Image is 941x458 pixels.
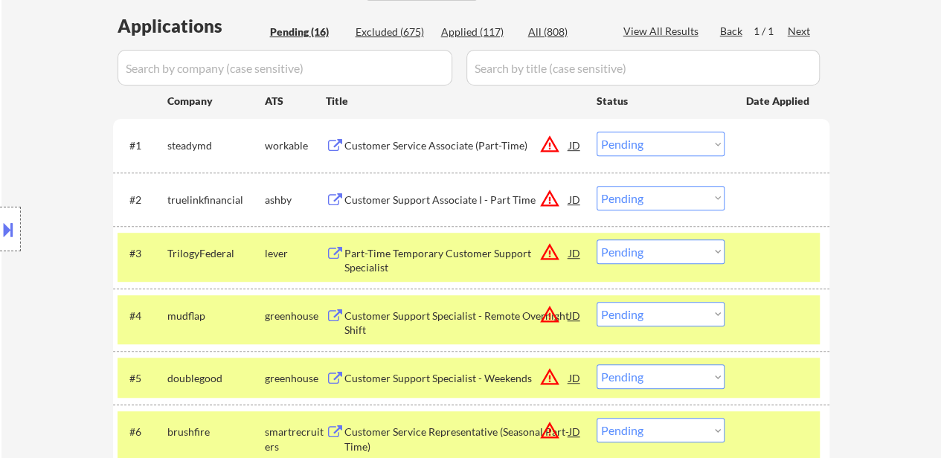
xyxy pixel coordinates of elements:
div: doublegood [167,371,265,386]
div: JD [568,239,582,266]
button: warning_amber [539,420,560,441]
div: Customer Support Associate I - Part Time [344,193,569,207]
div: Pending (16) [270,25,344,39]
div: lever [265,246,326,261]
div: Applications [118,17,265,35]
div: workable [265,138,326,153]
div: 1 / 1 [754,24,788,39]
button: warning_amber [539,367,560,387]
div: JD [568,418,582,445]
div: ATS [265,94,326,109]
button: warning_amber [539,242,560,262]
div: Date Applied [746,94,812,109]
div: greenhouse [265,309,326,323]
div: Customer Service Associate (Part-Time) [344,138,569,153]
div: #6 [129,425,155,439]
div: Back [720,24,744,39]
div: View All Results [623,24,703,39]
div: Customer Support Specialist - Weekends [344,371,569,386]
div: JD [568,186,582,213]
div: brushfire [167,425,265,439]
input: Search by company (case sensitive) [118,50,452,86]
div: Title [326,94,582,109]
div: greenhouse [265,371,326,386]
div: Part-Time Temporary Customer Support Specialist [344,246,569,275]
div: Next [788,24,812,39]
button: warning_amber [539,304,560,325]
div: ashby [265,193,326,207]
div: JD [568,364,582,391]
div: Customer Support Specialist - Remote Overnight Shift [344,309,569,338]
div: #5 [129,371,155,386]
div: smartrecruiters [265,425,326,454]
div: All (808) [528,25,603,39]
button: warning_amber [539,188,560,209]
div: Applied (117) [441,25,516,39]
input: Search by title (case sensitive) [466,50,820,86]
button: warning_amber [539,134,560,155]
div: Customer Service Representative (Seasonal Part-Time) [344,425,569,454]
div: Status [597,87,725,114]
div: Excluded (675) [356,25,430,39]
div: JD [568,132,582,158]
div: JD [568,302,582,329]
